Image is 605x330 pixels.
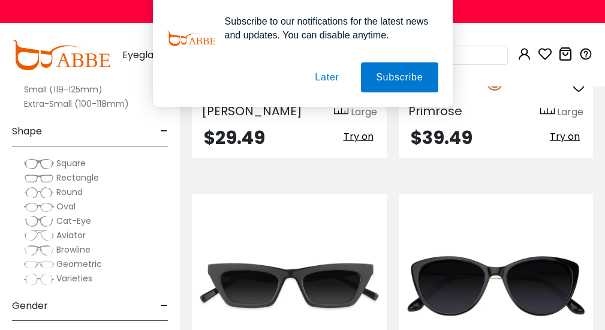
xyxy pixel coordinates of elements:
span: [PERSON_NAME] [201,103,302,119]
span: Browline [56,244,91,256]
img: Geometric.png [24,259,54,271]
span: Try on [550,130,580,143]
span: Shape [12,117,42,146]
button: Try on [546,129,583,145]
span: Oval [56,200,76,212]
span: $29.49 [204,125,265,151]
span: - [160,117,168,146]
img: Square.png [24,158,54,170]
span: Geometric [56,258,102,270]
img: Browline.png [24,244,54,256]
button: Later [300,62,354,92]
button: Try on [340,129,377,145]
span: Gender [12,292,48,320]
span: Try on [344,130,374,143]
span: Rectangle [56,172,99,184]
img: Oval.png [24,201,54,213]
img: notification icon [167,14,215,62]
img: Rectangle.png [24,172,54,184]
button: Subscribe [361,62,438,92]
span: Square [56,157,86,169]
span: Primrose [408,103,462,119]
span: Round [56,186,83,198]
div: Subscribe to our notifications for the latest news and updates. You can disable anytime. [215,14,438,42]
div: Large [351,105,377,119]
span: Varieties [56,272,92,284]
span: - [160,292,168,320]
div: Large [557,105,583,119]
img: size ruler [334,107,348,116]
img: size ruler [540,107,555,116]
img: Round.png [24,187,54,199]
span: $39.49 [411,125,472,151]
img: Cat-Eye.png [24,215,54,227]
span: Cat-Eye [56,215,91,227]
span: Aviator [56,229,86,241]
img: Aviator.png [24,230,54,242]
img: Varieties.png [24,273,54,286]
